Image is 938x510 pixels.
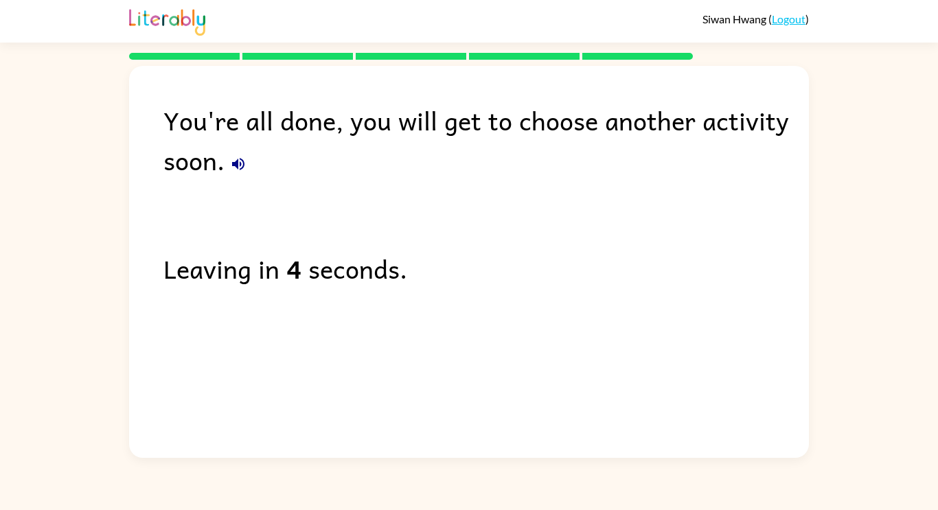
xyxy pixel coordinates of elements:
[286,248,301,288] b: 4
[702,12,809,25] div: ( )
[129,5,205,36] img: Literably
[772,12,805,25] a: Logout
[163,248,809,288] div: Leaving in seconds.
[163,100,809,180] div: You're all done, you will get to choose another activity soon.
[702,12,768,25] span: Siwan Hwang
